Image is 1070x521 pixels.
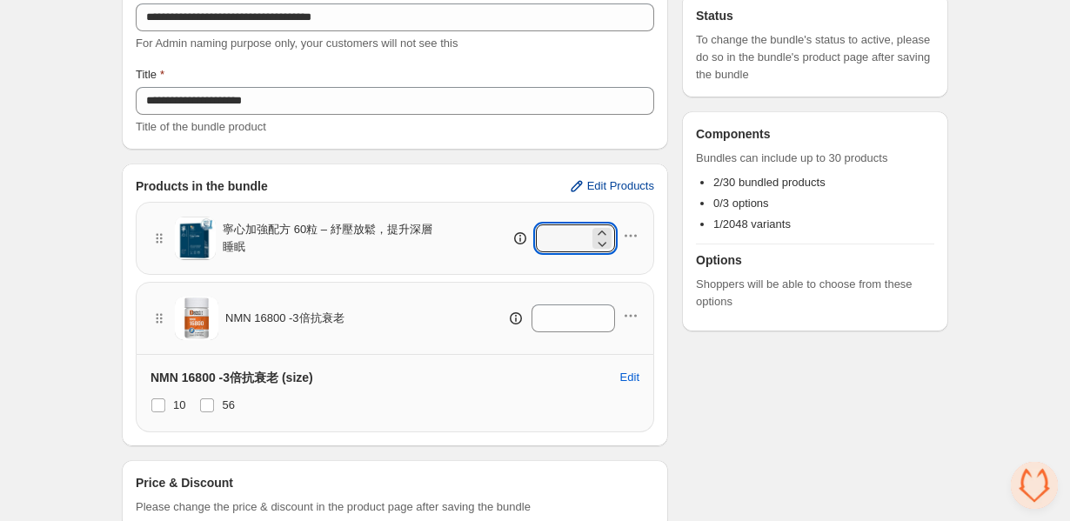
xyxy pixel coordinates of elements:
span: 1/2048 variants [713,217,791,230]
span: NMN 16800 -3倍抗衰老 [225,310,344,327]
img: NMN 16800 -3倍抗衰老 [175,297,218,340]
img: 寧心加強配方 60粒 – 紓壓放鬆，提升深層睡眠 [175,217,216,258]
span: Shoppers will be able to choose from these options [696,276,934,311]
h3: Price & Discount [136,474,233,491]
span: Title of the bundle product [136,120,266,133]
span: To change the bundle's status to active, please do so in the bundle's product page after saving t... [696,31,934,83]
span: 0/3 options [713,197,769,210]
h3: Status [696,7,934,24]
div: 打開聊天 [1011,462,1058,509]
span: Please change the price & discount in the product page after saving the bundle [136,498,531,516]
h3: NMN 16800 -3倍抗衰老 (size) [150,369,313,386]
button: Edit Products [558,172,665,200]
span: Edit [620,371,639,384]
span: 2/30 bundled products [713,176,826,189]
label: Title [136,66,164,83]
span: Edit Products [587,179,654,193]
span: For Admin naming purpose only, your customers will not see this [136,37,458,50]
h3: Products in the bundle [136,177,268,195]
h3: Options [696,251,934,269]
button: Edit [610,364,650,391]
h3: Components [696,125,771,143]
span: 56 [222,398,234,411]
span: 寧心加強配方 60粒 – 紓壓放鬆，提升深層睡眠 [223,221,441,256]
span: Bundles can include up to 30 products [696,150,934,167]
span: 10 [173,398,185,411]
